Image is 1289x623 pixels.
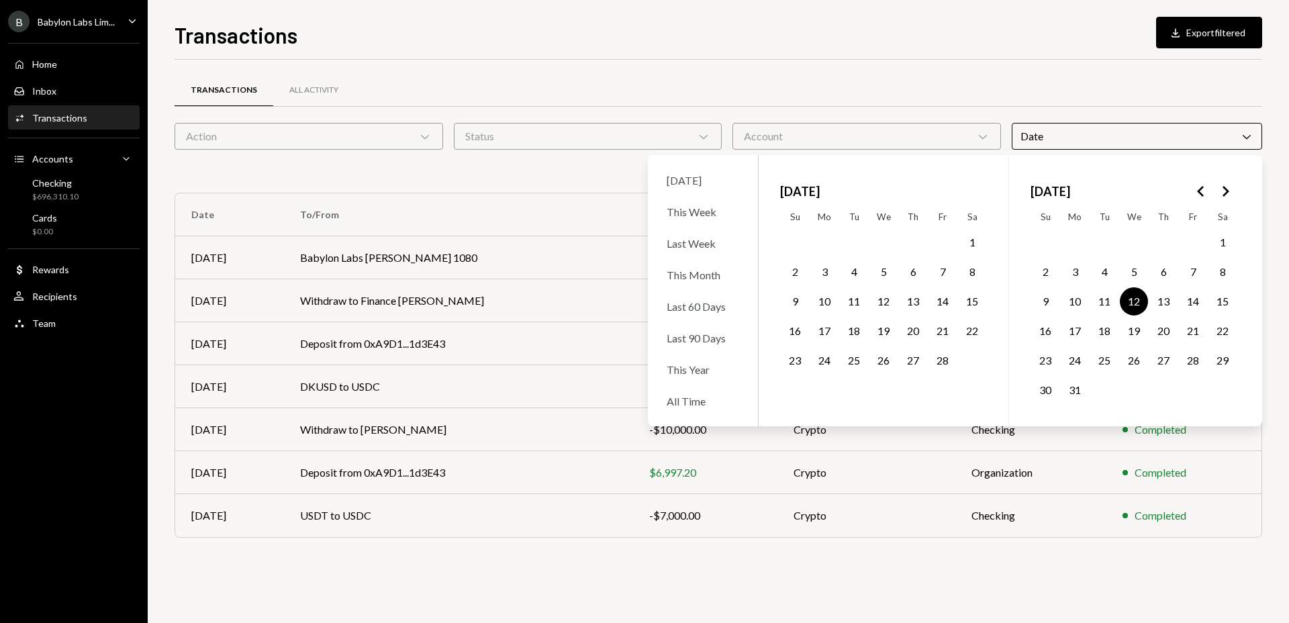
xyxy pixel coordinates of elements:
[659,166,747,195] div: [DATE]
[840,317,868,345] button: Tuesday, February 18th, 2025
[810,206,839,228] th: Monday
[1061,346,1089,375] button: Monday, March 24th, 2025
[955,494,1106,537] td: Checking
[191,508,268,524] div: [DATE]
[191,85,257,96] div: Transactions
[781,287,809,316] button: Sunday, February 9th, 2025
[8,257,140,281] a: Rewards
[8,52,140,76] a: Home
[839,206,869,228] th: Tuesday
[8,208,140,240] a: Cards$0.00
[32,226,57,238] div: $0.00
[32,153,73,164] div: Accounts
[1061,258,1089,286] button: Monday, March 3rd, 2025
[191,250,268,266] div: [DATE]
[191,465,268,481] div: [DATE]
[869,317,898,345] button: Wednesday, February 19th, 2025
[1119,206,1149,228] th: Wednesday
[869,258,898,286] button: Wednesday, February 5th, 2025
[777,494,955,537] td: Crypto
[869,206,898,228] th: Wednesday
[8,79,140,103] a: Inbox
[958,258,986,286] button: Saturday, February 8th, 2025
[955,408,1106,451] td: Checking
[1208,258,1237,286] button: Saturday, March 8th, 2025
[1031,258,1059,286] button: Sunday, March 2nd, 2025
[1120,317,1148,345] button: Wednesday, March 19th, 2025
[1149,287,1178,316] button: Thursday, March 13th, 2025
[1179,317,1207,345] button: Friday, March 21st, 2025
[1061,376,1089,404] button: Monday, March 31st, 2025
[928,346,957,375] button: Friday, February 28th, 2025
[633,193,777,236] th: Amount
[175,21,297,48] h1: Transactions
[1090,287,1118,316] button: Tuesday, March 11th, 2025
[869,287,898,316] button: Wednesday, February 12th, 2025
[928,287,957,316] button: Friday, February 14th, 2025
[1090,317,1118,345] button: Tuesday, March 18th, 2025
[659,197,747,226] div: This Week
[284,494,633,537] td: USDT to USDC
[1179,346,1207,375] button: Friday, March 28th, 2025
[1060,206,1090,228] th: Monday
[659,260,747,289] div: This Month
[958,287,986,316] button: Saturday, February 15th, 2025
[780,177,820,206] span: [DATE]
[1061,287,1089,316] button: Monday, March 10th, 2025
[284,451,633,494] td: Deposit from 0xA9D1...1d3E43
[1189,179,1213,203] button: Go to the Previous Month
[284,236,633,279] td: Babylon Labs [PERSON_NAME] 1080
[1135,422,1186,438] div: Completed
[781,258,809,286] button: Sunday, February 2nd, 2025
[659,355,747,384] div: This Year
[8,11,30,32] div: B
[1031,376,1059,404] button: Sunday, March 30th, 2025
[955,451,1106,494] td: Organization
[1090,206,1119,228] th: Tuesday
[1061,317,1089,345] button: Monday, March 17th, 2025
[649,422,761,438] div: -$10,000.00
[659,229,747,258] div: Last Week
[840,346,868,375] button: Tuesday, February 25th, 2025
[1208,317,1237,345] button: Saturday, March 22nd, 2025
[284,408,633,451] td: Withdraw to [PERSON_NAME]
[780,206,987,405] table: February 2025
[777,408,955,451] td: Crypto
[1156,17,1262,48] button: Exportfiltered
[284,322,633,365] td: Deposit from 0xA9D1...1d3E43
[1179,287,1207,316] button: Friday, March 14th, 2025
[899,346,927,375] button: Thursday, February 27th, 2025
[1208,206,1237,228] th: Saturday
[649,465,761,481] div: $6,997.20
[810,287,839,316] button: Monday, February 10th, 2025
[781,317,809,345] button: Sunday, February 16th, 2025
[777,451,955,494] td: Crypto
[1090,346,1118,375] button: Tuesday, March 25th, 2025
[32,85,56,97] div: Inbox
[1179,258,1207,286] button: Friday, March 7th, 2025
[659,387,747,416] div: All Time
[840,258,868,286] button: Tuesday, February 4th, 2025
[32,291,77,302] div: Recipients
[32,318,56,329] div: Team
[810,317,839,345] button: Monday, February 17th, 2025
[175,73,273,107] a: Transactions
[732,123,1001,150] div: Account
[38,16,115,28] div: Babylon Labs Lim...
[1031,206,1060,228] th: Sunday
[1031,287,1059,316] button: Sunday, March 9th, 2025
[899,287,927,316] button: Thursday, February 13th, 2025
[659,324,747,352] div: Last 90 Days
[958,317,986,345] button: Saturday, February 22nd, 2025
[1149,317,1178,345] button: Thursday, March 20th, 2025
[1135,508,1186,524] div: Completed
[1031,317,1059,345] button: Sunday, March 16th, 2025
[8,284,140,308] a: Recipients
[1208,287,1237,316] button: Saturday, March 15th, 2025
[780,206,810,228] th: Sunday
[1031,177,1070,206] span: [DATE]
[454,123,722,150] div: Status
[899,317,927,345] button: Thursday, February 20th, 2025
[957,206,987,228] th: Saturday
[284,193,633,236] th: To/From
